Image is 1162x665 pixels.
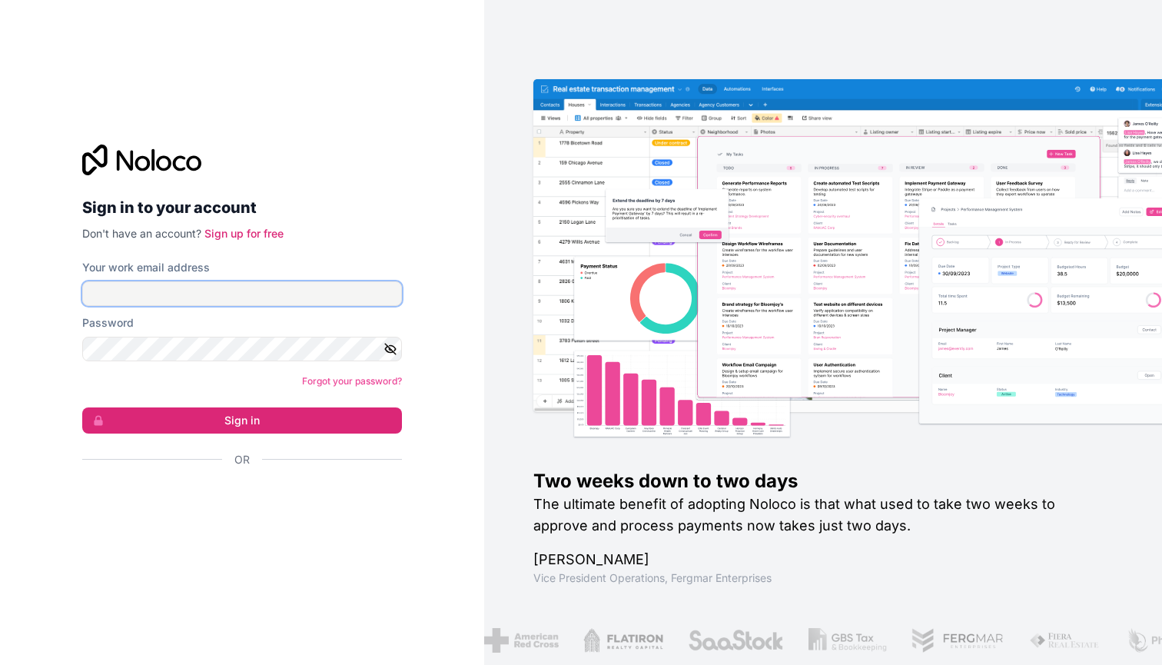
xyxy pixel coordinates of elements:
[82,407,402,434] button: Sign in
[808,628,886,653] img: /assets/gbstax-C-GtDUiK.png
[583,628,662,653] img: /assets/flatiron-C8eUkumj.png
[302,375,402,387] a: Forgot your password?
[82,315,134,331] label: Password
[234,452,250,467] span: Or
[82,484,390,518] div: Sign in with Google. Opens in new tab
[204,227,284,240] a: Sign up for free
[483,628,558,653] img: /assets/american-red-cross-BAupjrZR.png
[533,494,1113,537] h2: The ultimate benefit of adopting Noloco is that what used to take two weeks to approve and proces...
[82,194,402,221] h2: Sign in to your account
[910,628,1004,653] img: /assets/fergmar-CudnrXN5.png
[82,260,210,275] label: Your work email address
[533,570,1113,586] h1: Vice President Operations , Fergmar Enterprises
[533,549,1113,570] h1: [PERSON_NAME]
[1028,628,1101,653] img: /assets/fiera-fwj2N5v4.png
[82,227,201,240] span: Don't have an account?
[82,337,402,361] input: Password
[75,484,397,518] iframe: Sign in with Google Button
[533,469,1113,494] h1: Two weeks down to two days
[82,281,402,306] input: Email address
[686,628,783,653] img: /assets/saastock-C6Zbiodz.png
